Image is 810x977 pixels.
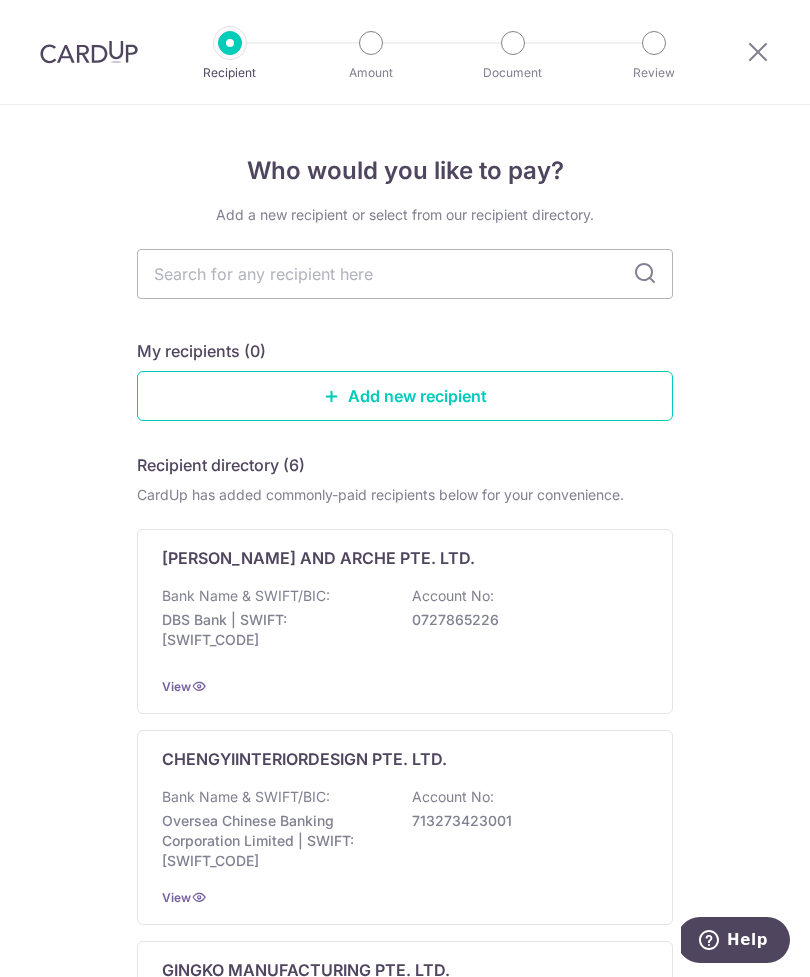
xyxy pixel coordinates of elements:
a: Add new recipient [137,371,673,421]
h5: My recipients (0) [137,339,266,363]
a: View [162,679,191,694]
h5: Recipient directory (6) [137,453,305,477]
img: CardUp [40,40,138,64]
p: [PERSON_NAME] AND ARCHE PTE. LTD. [162,546,475,570]
input: Search for any recipient here [137,249,673,299]
p: Review [598,63,710,83]
p: 0727865226 [412,610,636,630]
p: CHENGYIINTERIORDESIGN PTE. LTD. [162,747,447,771]
p: Account No: [412,787,494,807]
p: DBS Bank | SWIFT: [SWIFT_CODE] [162,610,386,650]
iframe: Opens a widget where you can find more information [681,917,790,967]
a: View [162,890,191,905]
div: CardUp has added commonly-paid recipients below for your convenience. [137,485,673,505]
p: Document [457,63,569,83]
p: Bank Name & SWIFT/BIC: [162,586,330,606]
p: Amount [315,63,427,83]
p: Bank Name & SWIFT/BIC: [162,787,330,807]
div: Add a new recipient or select from our recipient directory. [137,205,673,225]
p: 713273423001 [412,811,636,831]
p: Account No: [412,586,494,606]
p: Recipient [174,63,286,83]
p: Oversea Chinese Banking Corporation Limited | SWIFT: [SWIFT_CODE] [162,811,386,871]
h4: Who would you like to pay? [137,153,673,189]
